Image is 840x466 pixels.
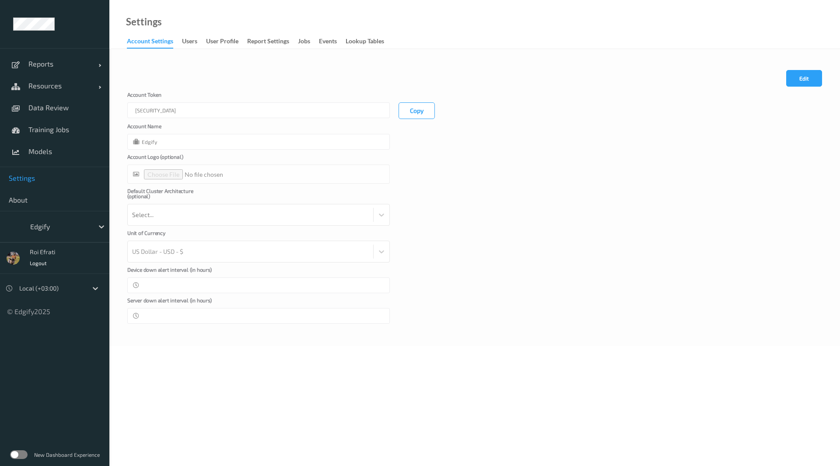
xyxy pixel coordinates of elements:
a: User Profile [206,35,247,48]
a: Account Settings [127,35,182,49]
label: Unit of Currency [127,230,215,241]
button: Copy [399,102,435,119]
label: Default Cluster Architecture (optional) [127,188,215,204]
div: events [319,37,337,48]
a: events [319,35,346,48]
button: Edit [786,70,822,87]
div: Jobs [298,37,310,48]
label: Account Logo (optional) [127,154,215,165]
a: Settings [126,18,162,26]
label: Account Token [127,92,215,102]
a: Lookup Tables [346,35,393,48]
div: User Profile [206,37,238,48]
label: Device down alert interval (in hours) [127,267,215,277]
div: Account Settings [127,37,173,49]
label: Server down alert interval (in hours) [127,298,215,308]
a: Jobs [298,35,319,48]
a: users [182,35,206,48]
div: users [182,37,197,48]
a: Report Settings [247,35,298,48]
div: Report Settings [247,37,289,48]
label: Account Name [127,123,215,134]
div: Lookup Tables [346,37,384,48]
